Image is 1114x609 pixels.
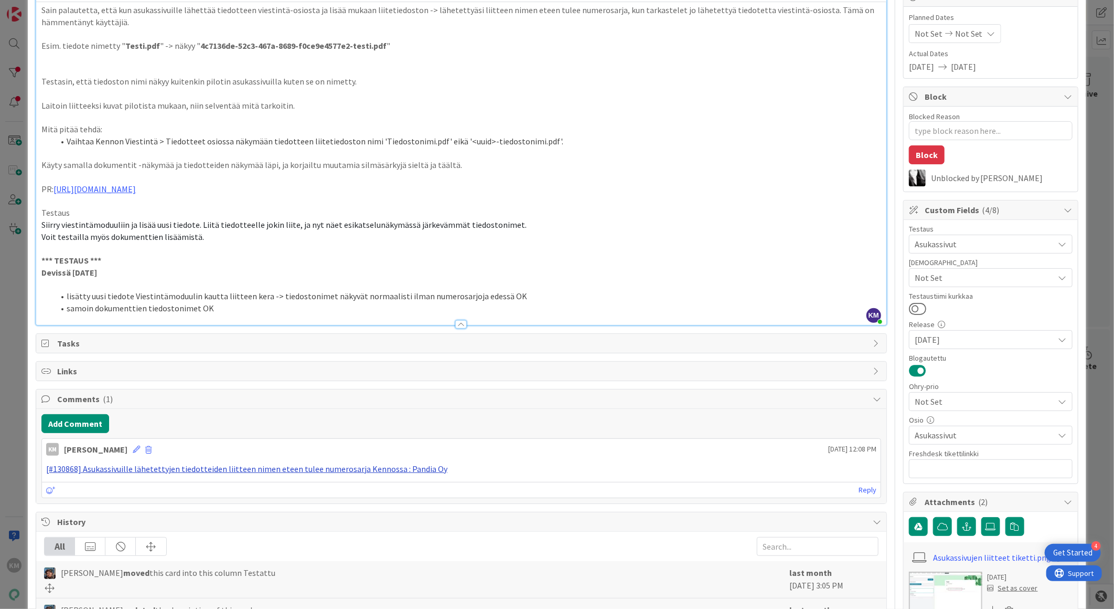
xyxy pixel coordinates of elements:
strong: Devissä [DATE] [41,267,97,278]
p: Mitä pitää tehdä: [41,123,881,135]
span: History [57,516,867,528]
span: Not Set [915,271,1054,284]
div: Unblocked by [PERSON_NAME] [931,173,1073,183]
span: Block [925,90,1059,103]
div: [DATE] 3:05 PM [789,566,879,593]
div: Testaustiimi kurkkaa [909,292,1073,300]
label: Blocked Reason [909,112,960,121]
span: Asukassivut [915,238,1054,250]
div: [DEMOGRAPHIC_DATA] [909,259,1073,266]
div: Open Get Started checklist, remaining modules: 4 [1045,544,1101,562]
p: Testaus [41,207,881,219]
p: Testasin, että tiedoston nimi näkyy kuitenkin pilotin asukassivuilla kuten se on nimetty. [41,76,881,88]
div: All [45,538,75,555]
div: [PERSON_NAME] [64,443,127,456]
span: Custom Fields [925,204,1059,216]
span: KM [866,308,881,323]
span: ( 2 ) [978,497,988,507]
span: [DATE] [951,60,976,73]
span: [DATE] [909,60,934,73]
li: lisätty uusi tiedote Viestintämoduulin kautta liitteen kera -> tiedostonimet näkyvät normaalisti ... [54,290,881,302]
li: Vaihtaa Kennon Viestintä > Tiedotteet osiossa näkymään tiedotteen liitetiedoston nimi 'Tiedostoni... [54,135,881,148]
div: Blogautettu [909,354,1073,362]
p: Laitoin liitteeksi kuvat pilotista mukaan, niin selventää mitä tarkoitin. [41,100,881,112]
span: Not Set [915,394,1049,409]
button: Add Comment [41,414,109,433]
a: Reply [859,484,876,497]
div: Ohry-prio [909,383,1073,390]
div: Freshdesk tikettilinkki [909,450,1073,457]
div: Set as cover [988,583,1038,594]
span: Links [57,365,867,377]
span: ( 1 ) [103,394,113,404]
span: ( 4/8 ) [982,205,1000,215]
span: Not Set [915,27,942,40]
strong: Testi.pdf [125,40,160,51]
div: Osio [909,416,1073,424]
span: [PERSON_NAME] this card into this column Testattu [61,566,275,579]
span: [DATE] 12:08 PM [828,444,876,455]
span: [DATE] [915,333,1054,346]
span: Tasks [57,337,867,350]
div: Get Started [1053,548,1092,558]
p: Sain palautetta, että kun asukassivuille lähettää tiedotteen viestintä-osiosta ja lisää mukaan li... [41,4,881,28]
span: Attachments [925,496,1059,508]
p: PR: [41,183,881,195]
span: Siirry viestintämoduuliin ja lisää uusi tiedote. Liitä tiedotteelle jokin liite, ja nyt näet esik... [41,219,527,230]
li: samoin dokumenttien tiedostonimet OK [54,302,881,314]
a: [#130868] Asukassivuille lähetettyjen tiedotteiden liitteen nimen eteen tulee numerosarja Kennoss... [46,464,447,474]
div: [DATE] [988,572,1038,583]
strong: 4c7136de-52c3-467a-8689-f0ce9e4577e2-testi.pdf [200,40,387,51]
span: Support [22,2,48,14]
span: Actual Dates [909,48,1073,59]
span: Not Set [955,27,983,40]
img: KV [909,170,926,186]
div: Release [909,321,1073,328]
p: Käyty samalla dokumentit -näkymää ja tiedotteiden näkymää läpi, ja korjailtu muutamia silmäsärkyj... [41,159,881,171]
b: moved [123,568,149,578]
a: Asukassivujen liitteet tiketti.png [933,551,1051,564]
div: 4 [1091,541,1101,551]
span: Comments [57,393,867,405]
span: Planned Dates [909,12,1073,23]
button: Block [909,145,945,164]
div: KM [46,443,59,456]
b: last month [789,568,832,578]
p: Esim. tiedote nimetty " " -> näkyy " " [41,40,881,52]
img: PP [44,568,56,579]
span: Asukassivut [915,429,1054,442]
a: [URL][DOMAIN_NAME] [53,184,136,194]
input: Search... [757,537,879,556]
span: Voit testailla myös dokumenttien lisäämistä. [41,232,204,242]
div: Testaus [909,225,1073,233]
